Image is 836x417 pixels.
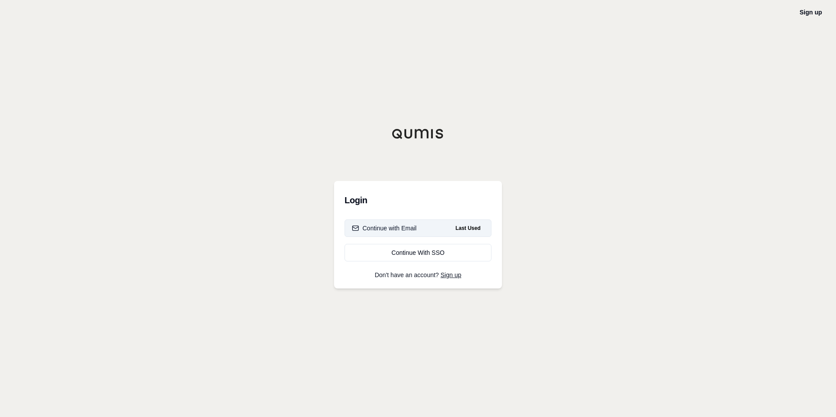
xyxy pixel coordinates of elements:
[800,9,822,16] a: Sign up
[345,272,491,278] p: Don't have an account?
[345,244,491,261] a: Continue With SSO
[392,129,444,139] img: Qumis
[345,219,491,237] button: Continue with EmailLast Used
[352,224,417,233] div: Continue with Email
[345,191,491,209] h3: Login
[352,248,484,257] div: Continue With SSO
[441,271,461,278] a: Sign up
[452,223,484,233] span: Last Used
